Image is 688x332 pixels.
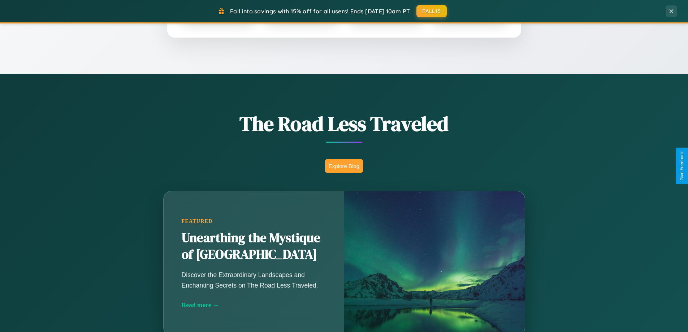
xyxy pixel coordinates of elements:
div: Read more → [182,301,326,309]
p: Discover the Extraordinary Landscapes and Enchanting Secrets on The Road Less Traveled. [182,270,326,290]
h2: Unearthing the Mystique of [GEOGRAPHIC_DATA] [182,230,326,263]
button: FALL15 [416,5,447,17]
div: Featured [182,218,326,224]
span: Fall into savings with 15% off for all users! Ends [DATE] 10am PT. [230,8,411,15]
div: Give Feedback [679,151,684,181]
h1: The Road Less Traveled [127,110,561,138]
button: Explore Blog [325,159,363,173]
